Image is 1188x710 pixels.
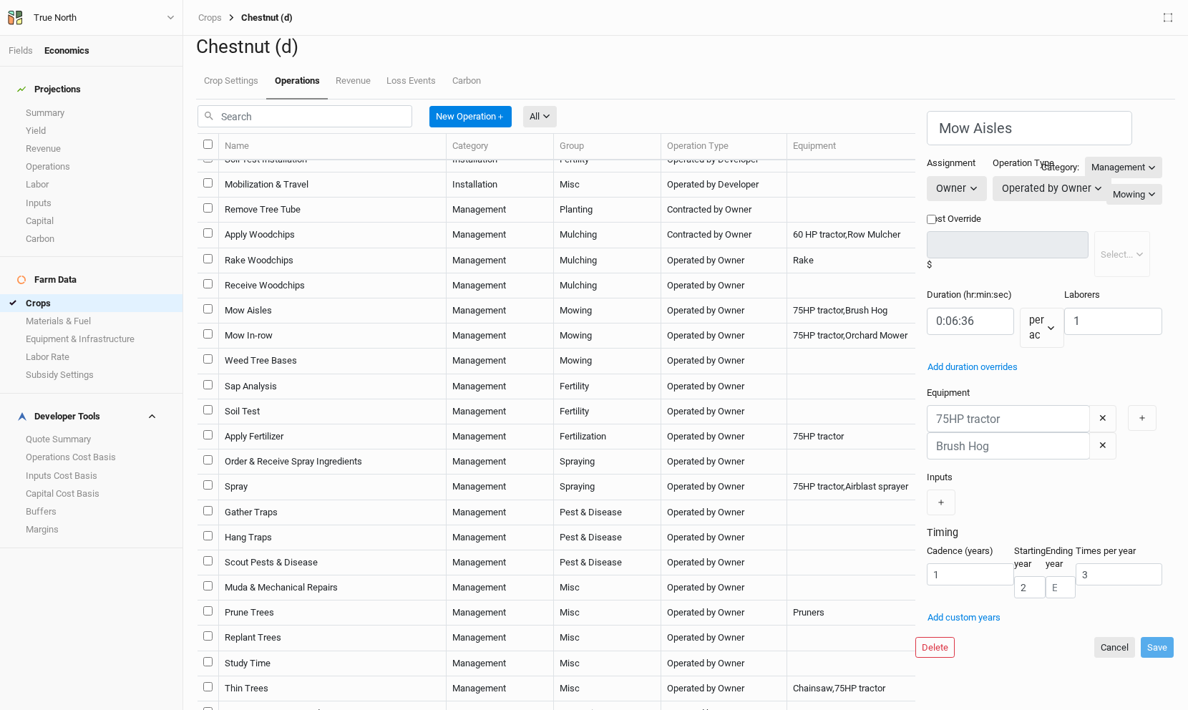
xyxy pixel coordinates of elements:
[1089,405,1116,432] button: ✕
[993,157,1054,170] label: Operation Type
[203,531,213,540] input: select this item
[9,45,33,56] a: Fields
[927,610,1001,626] button: Add custom years
[219,324,447,349] td: Mow In-row
[661,273,787,298] td: Operated by Owner
[1085,157,1162,178] button: Management
[429,106,512,127] button: New Operation＋
[447,575,554,600] td: Management
[447,525,554,550] td: Management
[203,405,213,414] input: select this item
[661,575,787,600] td: Operated by Owner
[219,248,447,273] td: Rake Woodchips
[203,380,213,389] input: select this item
[219,374,447,399] td: Sap Analysis
[447,676,554,701] td: Management
[447,500,554,525] td: Management
[927,405,1090,432] input: 75HP tractor
[927,215,936,224] input: Cost Override
[447,399,554,424] td: Management
[203,178,213,188] input: select this item
[447,374,554,399] td: Management
[1141,637,1174,658] button: Save
[203,455,213,465] input: select this item
[661,449,787,475] td: Operated by Owner
[1064,288,1100,301] label: Laborers
[661,223,787,248] td: Contracted by Owner
[379,64,444,98] a: Loss Events
[554,500,661,525] td: Pest & Disease
[219,172,447,198] td: Mobilization & Travel
[17,411,100,422] div: Developer Tools
[787,134,1017,160] th: Equipment
[554,525,661,550] td: Pest & Disease
[1020,308,1064,349] button: per ac
[219,575,447,600] td: Muda & Mechanical Repairs
[927,213,1150,225] label: Cost Override
[203,354,213,364] input: select this item
[554,424,661,449] td: Fertilization
[554,198,661,223] td: Planting
[554,449,661,475] td: Spraying
[44,44,89,57] div: Economics
[444,64,489,98] a: Carbon
[203,581,213,590] input: select this item
[219,676,447,701] td: Thin Trees
[196,36,1175,58] h1: Chestnut (d)
[554,550,661,575] td: Pest & Disease
[7,10,175,26] button: True North
[661,525,787,550] td: Operated by Owner
[222,12,293,24] div: Chestnut (d)
[927,308,1013,335] input: 12:34:56
[927,258,932,271] label: $
[219,626,447,651] td: Replant Trees
[927,471,953,484] label: Inputs
[196,64,266,98] a: Crop Settings
[203,254,213,263] input: select this item
[554,273,661,298] td: Mulching
[1002,181,1091,196] div: Operated by Owner
[1014,576,1046,598] input: Start
[328,64,379,98] a: Revenue
[219,525,447,550] td: Hang Traps
[447,600,554,626] td: Management
[661,500,787,525] td: Operated by Owner
[219,134,447,160] th: Name
[793,607,824,618] span: Pruners
[661,475,787,500] td: Operated by Owner
[447,626,554,651] td: Management
[927,527,1162,539] h3: Timing
[793,229,900,240] span: 60 HP tractor,Row Mulcher
[661,600,787,626] td: Operated by Owner
[927,490,955,515] button: ＋
[17,274,77,286] div: Farm Data
[447,349,554,374] td: Management
[1089,432,1116,459] button: ✕
[661,324,787,349] td: Operated by Owner
[793,255,814,266] span: Rake
[661,550,787,575] td: Operated by Owner
[1106,184,1162,205] button: Mowing
[219,298,447,324] td: Mow Aisles
[661,374,787,399] td: Operated by Owner
[1046,576,1076,598] input: End
[927,111,1132,145] input: Operation name
[447,298,554,324] td: Management
[447,475,554,500] td: Management
[203,556,213,565] input: select this item
[203,480,213,490] input: select this item
[554,324,661,349] td: Mowing
[1101,248,1133,262] div: Select...
[219,424,447,449] td: Apply Fertilizer
[554,223,661,248] td: Mulching
[661,349,787,374] td: Operated by Owner
[447,449,554,475] td: Management
[34,11,77,25] div: True North
[203,203,213,213] input: select this item
[203,430,213,439] input: select this item
[661,248,787,273] td: Operated by Owner
[447,651,554,676] td: Management
[793,431,844,442] span: 75HP tractor
[530,110,540,124] div: All
[793,305,887,316] span: 75HP tractor,Brush Hog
